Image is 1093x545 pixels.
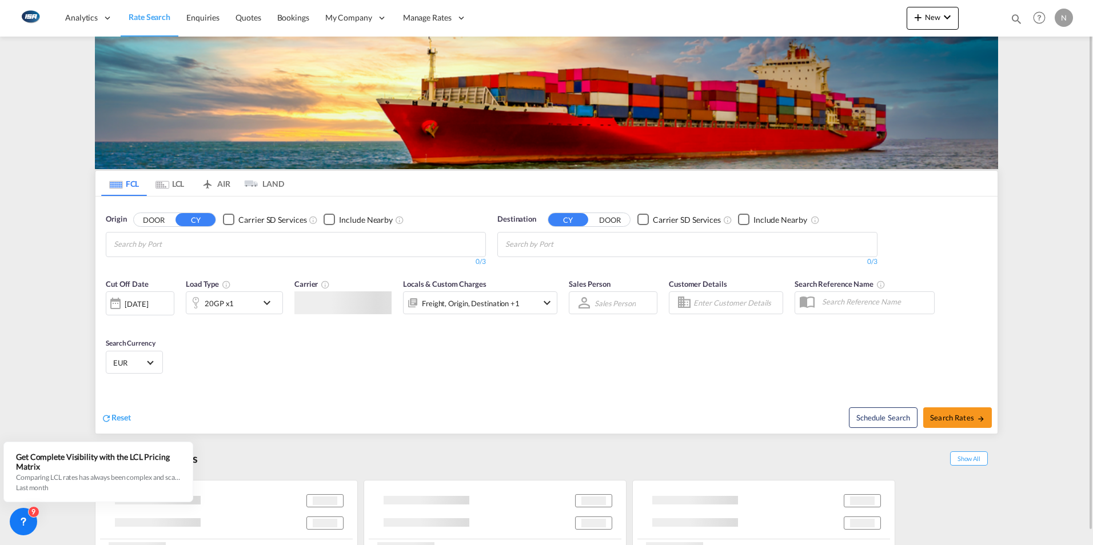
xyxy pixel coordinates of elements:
span: Analytics [65,12,98,23]
md-icon: icon-chevron-down [260,296,280,310]
md-pagination-wrapper: Use the left and right arrow keys to navigate between tabs [101,171,284,196]
input: Chips input. [505,235,614,254]
span: Sales Person [569,279,611,288]
md-icon: icon-arrow-right [977,415,985,423]
div: 0/3 [106,257,486,267]
button: DOOR [134,213,174,226]
md-select: Sales Person [593,295,637,311]
span: Locals & Custom Charges [403,279,486,288]
span: My Company [325,12,372,23]
div: Carrier SD Services [653,214,721,226]
span: Carrier [294,279,330,288]
span: New [911,13,954,22]
div: Freight Origin Destination Factory Stuffingicon-chevron-down [403,291,557,314]
div: Include Nearby [753,214,807,226]
md-icon: icon-magnify [1010,13,1023,25]
span: Search Reference Name [795,279,885,288]
div: 20GP x1icon-chevron-down [186,291,283,314]
span: Bookings [277,13,309,22]
div: OriginDOOR CY Checkbox No InkUnchecked: Search for CY (Container Yard) services for all selected ... [95,197,998,434]
div: Help [1030,8,1055,29]
span: Rate Search [129,12,170,22]
img: LCL+%26+FCL+BACKGROUND.png [95,37,998,169]
span: Manage Rates [403,12,452,23]
div: icon-magnify [1010,13,1023,30]
div: Include Nearby [339,214,393,226]
span: Search Currency [106,339,155,347]
button: CY [175,213,216,226]
img: 1aa151c0c08011ec8d6f413816f9a227.png [17,5,43,31]
md-icon: icon-chevron-down [940,10,954,24]
md-tab-item: LCL [147,171,193,196]
span: Customer Details [669,279,727,288]
span: Search Rates [930,413,985,422]
md-icon: The selected Trucker/Carrierwill be displayed in the rate results If the rates are from another f... [321,280,330,289]
md-icon: icon-airplane [201,177,214,186]
md-icon: Unchecked: Ignores neighbouring ports when fetching rates.Checked : Includes neighbouring ports w... [395,215,404,225]
div: N [1055,9,1073,27]
span: Enquiries [186,13,220,22]
span: Reset [111,412,131,422]
md-icon: Unchecked: Search for CY (Container Yard) services for all selected carriers.Checked : Search for... [723,215,732,225]
input: Enter Customer Details [693,294,779,311]
md-checkbox: Checkbox No Ink [637,214,721,226]
span: Origin [106,214,126,225]
span: Cut Off Date [106,279,149,288]
md-tab-item: FCL [101,171,147,196]
md-icon: icon-plus 400-fg [911,10,925,24]
button: Note: By default Schedule search will only considerorigin ports, destination ports and cut off da... [849,407,918,428]
div: Freight Origin Destination Factory Stuffing [422,295,520,311]
md-icon: icon-refresh [101,413,111,423]
md-icon: Unchecked: Search for CY (Container Yard) services for all selected carriers.Checked : Search for... [309,215,318,225]
button: icon-plus 400-fgNewicon-chevron-down [907,7,959,30]
input: Chips input. [114,235,222,254]
span: EUR [113,358,145,368]
div: icon-refreshReset [101,412,131,424]
div: 0/3 [497,257,877,267]
md-icon: icon-chevron-down [540,296,554,310]
md-tab-item: AIR [193,171,238,196]
md-icon: Your search will be saved by the below given name [876,280,885,289]
md-checkbox: Checkbox No Ink [223,214,306,226]
md-datepicker: Select [106,314,114,330]
md-checkbox: Checkbox No Ink [324,214,393,226]
md-icon: icon-information-outline [222,280,231,289]
div: Carrier SD Services [238,214,306,226]
md-icon: Unchecked: Ignores neighbouring ports when fetching rates.Checked : Includes neighbouring ports w... [811,215,820,225]
md-select: Select Currency: € EUREuro [112,354,157,371]
span: Quotes [236,13,261,22]
button: Search Ratesicon-arrow-right [923,407,992,428]
span: Show All [950,451,988,466]
md-checkbox: Checkbox No Ink [738,214,807,226]
button: DOOR [590,213,630,226]
div: [DATE] [106,291,174,315]
div: [DATE] [125,299,148,309]
span: Destination [497,214,536,225]
span: Load Type [186,279,231,288]
div: 20GP x1 [205,295,234,311]
span: Help [1030,8,1049,27]
md-chips-wrap: Chips container with autocompletion. Enter the text area, type text to search, and then use the u... [112,233,227,254]
button: CY [548,213,588,226]
input: Search Reference Name [816,293,934,310]
md-chips-wrap: Chips container with autocompletion. Enter the text area, type text to search, and then use the u... [504,233,619,254]
md-tab-item: LAND [238,171,284,196]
